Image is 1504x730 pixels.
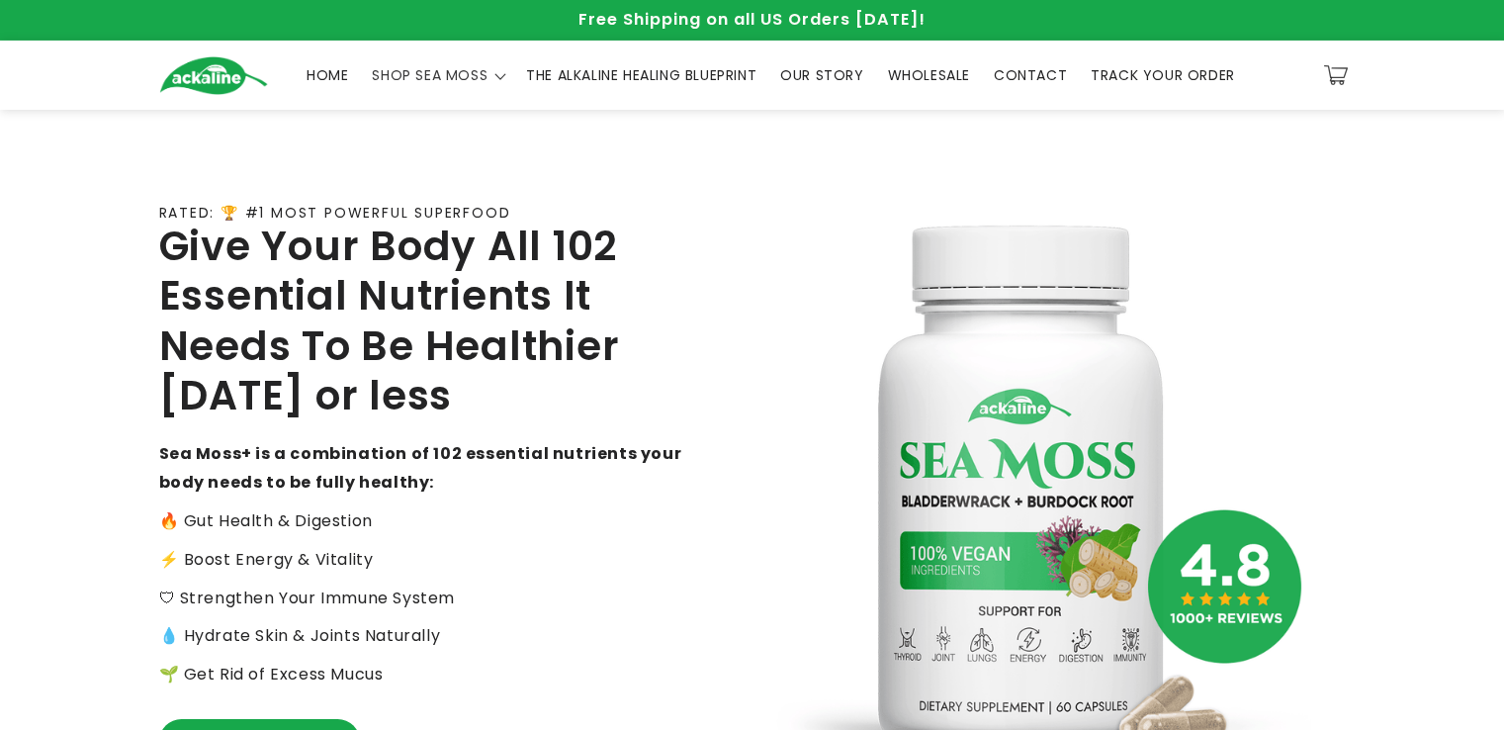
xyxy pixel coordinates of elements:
[372,66,487,84] span: SHOP SEA MOSS
[876,54,982,96] a: WHOLESALE
[982,54,1079,96] a: CONTACT
[360,54,514,96] summary: SHOP SEA MOSS
[159,585,683,613] p: 🛡 Strengthen Your Immune System
[159,507,683,536] p: 🔥 Gut Health & Digestion
[888,66,970,84] span: WHOLESALE
[159,442,682,494] strong: Sea Moss+ is a combination of 102 essential nutrients your body needs to be fully healthy:
[307,66,348,84] span: HOME
[768,54,875,96] a: OUR STORY
[514,54,768,96] a: THE ALKALINE HEALING BLUEPRINT
[295,54,360,96] a: HOME
[159,56,268,95] img: Ackaline
[578,8,926,31] span: Free Shipping on all US Orders [DATE]!
[159,205,511,222] p: RATED: 🏆 #1 MOST POWERFUL SUPERFOOD
[159,222,683,421] h2: Give Your Body All 102 Essential Nutrients It Needs To Be Healthier [DATE] or less
[1091,66,1235,84] span: TRACK YOUR ORDER
[159,661,683,689] p: 🌱 Get Rid of Excess Mucus
[1079,54,1247,96] a: TRACK YOUR ORDER
[780,66,863,84] span: OUR STORY
[994,66,1067,84] span: CONTACT
[526,66,756,84] span: THE ALKALINE HEALING BLUEPRINT
[159,546,683,575] p: ⚡️ Boost Energy & Vitality
[159,622,683,651] p: 💧 Hydrate Skin & Joints Naturally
